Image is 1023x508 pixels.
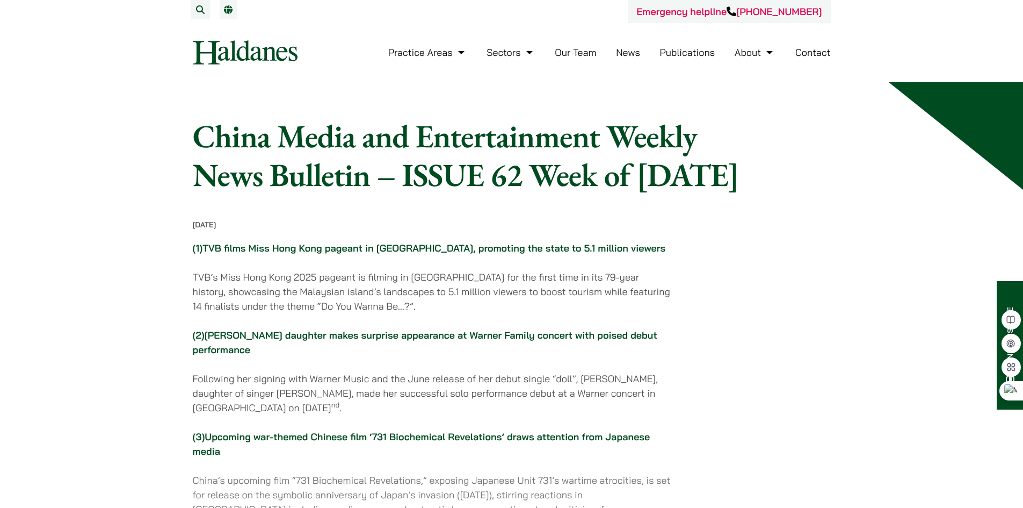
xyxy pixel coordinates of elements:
[193,371,671,415] p: Following her signing with Warner Music and the June release of her debut single “doll”, [PERSON_...
[193,329,657,356] a: [PERSON_NAME] daughter makes surprise appearance at Warner Family concert with poised debut perfo...
[616,46,640,59] a: News
[735,46,775,59] a: About
[202,242,665,254] a: TVB films Miss Hong Kong pageant in [GEOGRAPHIC_DATA], promoting the state to 5.1 million viewers
[193,220,216,230] time: [DATE]
[224,5,233,14] a: Switch to EN
[193,270,671,313] p: TVB’s Miss Hong Kong 2025 pageant is filming in [GEOGRAPHIC_DATA] for the first time in its 79-ye...
[193,431,650,457] a: Upcoming war-themed Chinese film ‘731 Biochemical Revelations’ draws attention from Japanese media
[555,46,596,59] a: Our Team
[388,46,467,59] a: Practice Areas
[487,46,535,59] a: Sectors
[193,117,750,194] h1: China Media and Entertainment Weekly News Bulletin – ISSUE 62 Week of [DATE]
[636,5,822,18] a: Emergency helpline[PHONE_NUMBER]
[193,40,298,65] img: Logo of Haldanes
[193,329,205,341] strong: (2)
[193,242,203,254] strong: (1)
[331,400,340,410] sup: nd
[795,46,831,59] a: Contact
[660,46,715,59] a: Publications
[193,431,205,443] strong: (3)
